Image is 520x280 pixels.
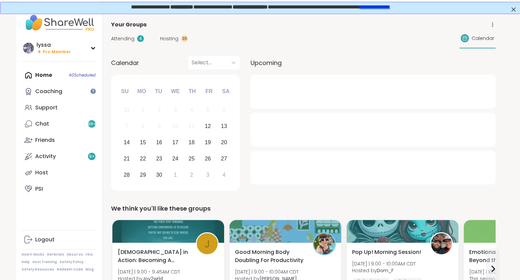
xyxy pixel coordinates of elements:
[205,154,211,163] div: 26
[35,236,55,243] div: Logout
[22,148,97,165] a: Activity9+
[185,119,199,134] div: Not available Thursday, September 11th, 2025
[158,105,161,114] div: 2
[217,103,231,117] div: Not available Saturday, September 6th, 2025
[142,122,145,131] div: 8
[120,168,134,182] div: Choose Sunday, September 28th, 2025
[22,232,97,248] a: Logout
[90,88,96,94] iframe: Spotlight
[86,267,94,272] a: Blog
[136,119,150,134] div: Not available Monday, September 8th, 2025
[377,267,394,274] b: Dom_F
[221,122,227,131] div: 13
[222,170,225,179] div: 4
[185,103,199,117] div: Not available Thursday, September 4th, 2025
[22,252,44,257] a: How It Works
[190,105,193,114] div: 4
[168,84,183,99] div: We
[152,103,167,117] div: Not available Tuesday, September 2nd, 2025
[124,170,130,179] div: 28
[35,153,56,160] div: Activity
[120,151,134,166] div: Choose Sunday, September 21st, 2025
[200,151,215,166] div: Choose Friday, September 26th, 2025
[217,119,231,134] div: Choose Saturday, September 13th, 2025
[140,138,146,147] div: 15
[22,83,97,100] a: Coaching
[200,135,215,150] div: Choose Friday, September 19th, 2025
[142,105,145,114] div: 1
[43,49,71,55] span: Pro Member
[120,103,134,117] div: Not available Sunday, August 31st, 2025
[217,168,231,182] div: Choose Saturday, October 4th, 2025
[200,168,215,182] div: Choose Friday, October 3rd, 2025
[217,135,231,150] div: Choose Saturday, September 20th, 2025
[88,121,96,127] span: 99 +
[137,35,144,42] div: 4
[118,102,232,183] div: month 2025-09
[221,154,227,163] div: 27
[136,103,150,117] div: Not available Monday, September 1st, 2025
[172,154,178,163] div: 24
[168,119,183,134] div: Not available Wednesday, September 10th, 2025
[111,21,147,29] span: Your Groups
[168,135,183,150] div: Choose Wednesday, September 17th, 2025
[35,88,62,95] div: Coaching
[251,58,282,67] span: Upcoming
[218,84,233,99] div: Sa
[136,168,150,182] div: Choose Monday, September 29th, 2025
[431,233,452,254] img: Dom_F
[235,268,299,275] span: [DATE] | 9:00 - 10:00AM CDT
[205,138,211,147] div: 19
[37,41,71,49] div: lyssa
[86,252,93,257] a: FAQ
[22,260,30,264] a: Help
[352,260,416,267] span: [DATE] | 9:00 - 10:00AM CDT
[158,122,161,131] div: 9
[235,248,305,264] span: Good Morning Body Doubling For Productivity
[156,170,162,179] div: 30
[174,105,177,114] div: 3
[22,100,97,116] a: Support
[160,35,178,42] span: Hosting
[140,154,146,163] div: 22
[47,252,64,257] a: Referrals
[111,35,134,42] span: Attending
[217,151,231,166] div: Choose Saturday, September 27th, 2025
[35,136,55,144] div: Friends
[172,122,178,131] div: 10
[124,154,130,163] div: 21
[222,105,225,114] div: 6
[117,84,132,99] div: Su
[35,120,49,128] div: Chat
[189,154,195,163] div: 25
[189,122,195,131] div: 11
[190,170,193,179] div: 2
[125,122,128,131] div: 7
[156,154,162,163] div: 23
[22,181,97,197] a: PSI
[174,170,177,179] div: 1
[118,248,188,264] span: [DEMOGRAPHIC_DATA] in Action: Becoming A Leader of Self
[189,138,195,147] div: 18
[22,132,97,148] a: Friends
[120,119,134,134] div: Not available Sunday, September 7th, 2025
[352,248,421,256] span: Pop Up! Morning Session!
[221,138,227,147] div: 20
[136,135,150,150] div: Choose Monday, September 15th, 2025
[152,151,167,166] div: Choose Tuesday, September 23rd, 2025
[22,165,97,181] a: Host
[35,185,43,193] div: PSI
[23,43,34,53] img: lyssa
[140,170,146,179] div: 29
[168,103,183,117] div: Not available Wednesday, September 3rd, 2025
[206,105,209,114] div: 5
[201,84,216,99] div: Fr
[134,84,149,99] div: Mo
[352,267,416,274] span: Hosted by
[168,151,183,166] div: Choose Wednesday, September 24th, 2025
[181,35,188,42] div: 36
[22,116,97,132] a: Chat99+
[151,84,166,99] div: Tu
[152,168,167,182] div: Choose Tuesday, September 30th, 2025
[60,260,84,264] a: Safety Policy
